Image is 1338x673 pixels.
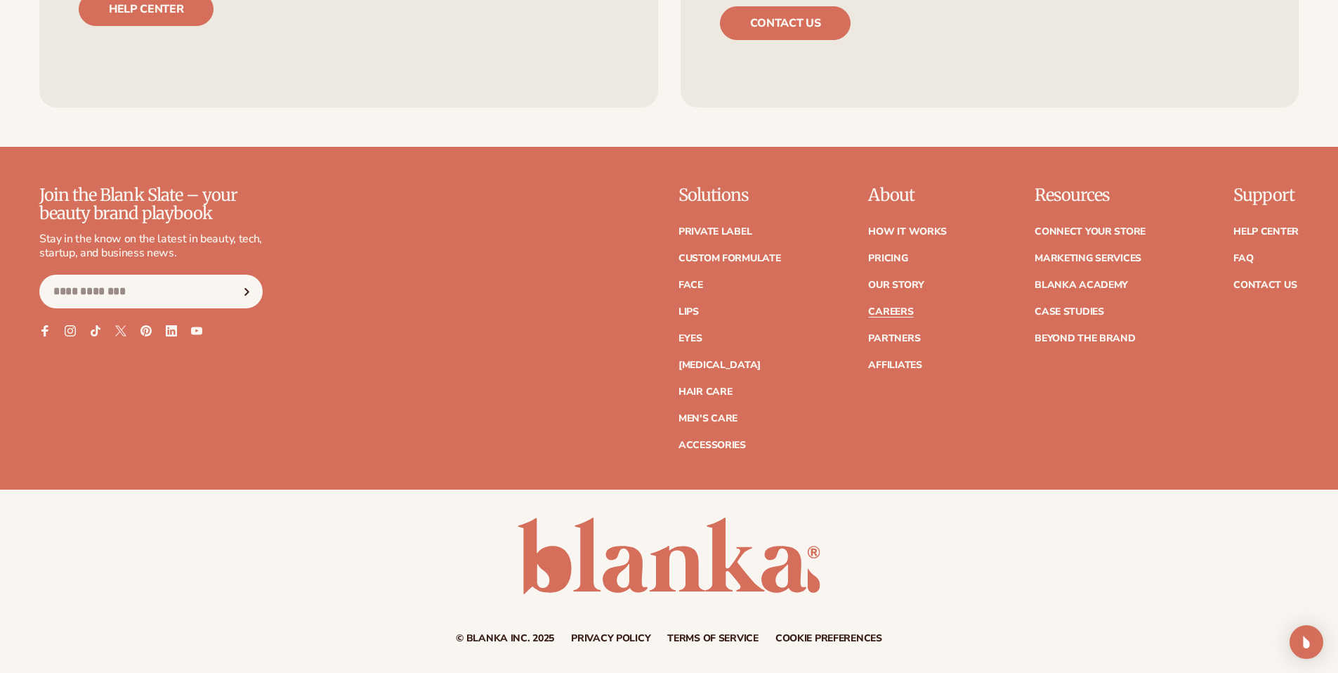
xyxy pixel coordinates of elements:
a: [MEDICAL_DATA] [678,360,761,370]
a: Men's Care [678,414,737,424]
a: Pricing [868,254,907,263]
a: Custom formulate [678,254,781,263]
a: Face [678,280,703,290]
a: Beyond the brand [1035,334,1136,344]
a: Accessories [678,440,746,450]
a: Marketing services [1035,254,1141,263]
a: Privacy policy [571,634,650,643]
a: Hair Care [678,387,732,397]
p: Stay in the know on the latest in beauty, tech, startup, and business news. [39,232,263,261]
a: FAQ [1233,254,1253,263]
small: © Blanka Inc. 2025 [456,632,554,645]
a: Our Story [868,280,924,290]
a: Cookie preferences [775,634,882,643]
p: Solutions [678,186,781,204]
a: Contact us [720,6,851,40]
p: Join the Blank Slate – your beauty brand playbook [39,186,263,223]
a: Case Studies [1035,307,1104,317]
a: Contact Us [1233,280,1297,290]
a: Terms of service [667,634,759,643]
p: About [868,186,947,204]
a: Affiliates [868,360,921,370]
a: Blanka Academy [1035,280,1128,290]
a: Connect your store [1035,227,1146,237]
p: Support [1233,186,1299,204]
p: Resources [1035,186,1146,204]
a: Private label [678,227,752,237]
a: Eyes [678,334,702,344]
a: How It Works [868,227,947,237]
a: Careers [868,307,913,317]
a: Help Center [1233,227,1299,237]
button: Subscribe [231,275,262,308]
a: Lips [678,307,699,317]
div: Open Intercom Messenger [1290,625,1323,659]
a: Partners [868,334,920,344]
